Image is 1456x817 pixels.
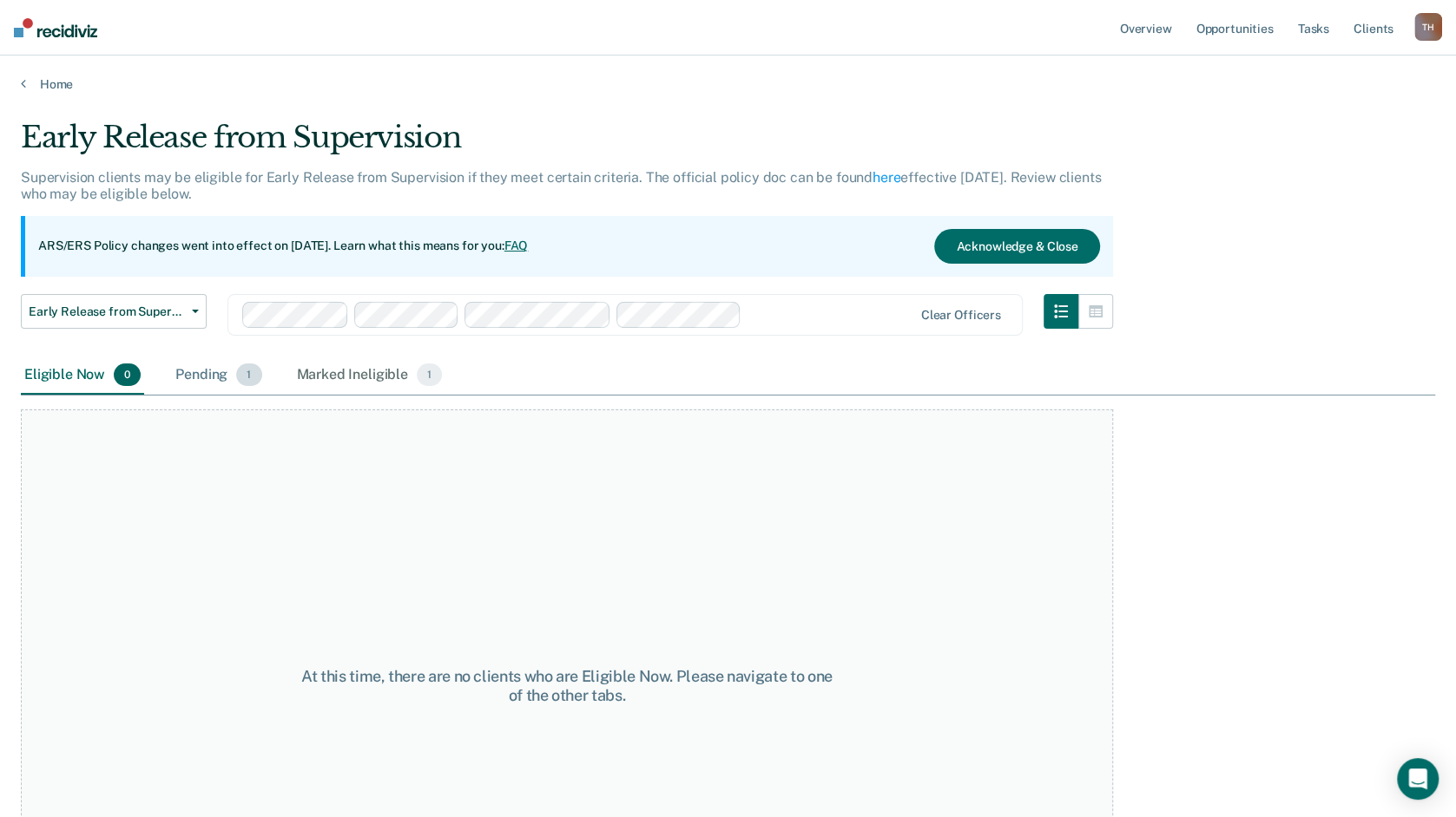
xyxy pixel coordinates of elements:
[921,308,1001,323] div: Clear officers
[417,363,442,386] span: 1
[21,76,1435,92] a: Home
[294,667,840,704] div: At this time, there are no clients who are Eligible Now. Please navigate to one of the other tabs.
[504,239,529,252] a: FAQ
[38,238,528,255] p: ARS/ERS Policy changes went into effect on [DATE]. Learn what this means for you:
[873,169,900,186] a: here
[934,229,1099,264] button: Acknowledge & Close
[21,169,1101,202] p: Supervision clients may be eligible for Early Release from Supervision if they meet certain crite...
[114,363,141,386] span: 0
[1414,13,1442,41] div: T H
[1397,758,1439,800] div: Open Intercom Messenger
[29,304,185,319] span: Early Release from Supervision
[236,363,261,386] span: 1
[21,120,1113,169] div: Early Release from Supervision
[172,356,265,395] div: Pending1
[1414,13,1442,41] button: TH
[21,294,207,329] button: Early Release from Supervision
[14,18,97,37] img: Recidiviz
[21,356,144,395] div: Eligible Now0
[293,356,446,395] div: Marked Ineligible1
